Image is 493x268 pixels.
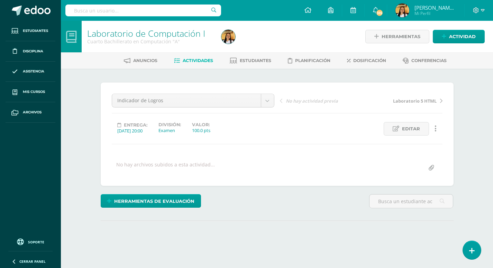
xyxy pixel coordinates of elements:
[23,49,43,54] span: Disciplina
[6,82,55,102] a: Mis cursos
[403,55,447,66] a: Conferencias
[295,58,330,63] span: Planificación
[133,58,157,63] span: Anuncios
[433,30,485,43] a: Actividad
[347,55,386,66] a: Dosificación
[395,3,409,17] img: c517f0cd6759b2ea1094bfa833b65fc4.png
[230,55,271,66] a: Estudiantes
[87,38,213,45] div: Cuarto Bachillerato en Computación 'A'
[361,97,442,104] a: Laboratorio 5 HTML
[6,21,55,41] a: Estudiantes
[411,58,447,63] span: Conferencias
[23,89,45,95] span: Mis cursos
[221,30,235,44] img: c517f0cd6759b2ea1094bfa833b65fc4.png
[6,62,55,82] a: Asistencia
[449,30,476,43] span: Actividad
[112,94,274,107] a: Indicador de Logros
[240,58,271,63] span: Estudiantes
[117,94,256,107] span: Indicador de Logros
[101,194,201,208] a: Herramientas de evaluación
[23,110,42,115] span: Archivos
[192,127,210,133] div: 100.0 pts
[6,102,55,123] a: Archivos
[369,194,453,208] input: Busca un estudiante aquí...
[382,30,420,43] span: Herramientas
[124,55,157,66] a: Anuncios
[28,240,44,244] span: Soporte
[414,4,456,11] span: [PERSON_NAME][US_STATE]
[87,27,205,39] a: Laboratorio de Computación I
[158,122,181,127] label: División:
[183,58,213,63] span: Actividades
[6,41,55,62] a: Disciplina
[288,55,330,66] a: Planificación
[116,161,215,175] div: No hay archivos subidos a esta actividad...
[353,58,386,63] span: Dosificación
[192,122,210,127] label: Valor:
[376,9,383,17] span: 315
[414,10,456,16] span: Mi Perfil
[286,98,338,104] span: No hay actividad previa
[124,122,147,128] span: Entrega:
[402,122,420,135] span: Editar
[65,5,221,16] input: Busca un usuario...
[117,128,147,134] div: [DATE] 20:00
[19,259,46,264] span: Cerrar panel
[174,55,213,66] a: Actividades
[158,127,181,133] div: Examen
[87,28,213,38] h1: Laboratorio de Computación I
[393,98,437,104] span: Laboratorio 5 HTML
[365,30,429,43] a: Herramientas
[23,28,48,34] span: Estudiantes
[114,195,194,208] span: Herramientas de evaluación
[8,237,53,246] a: Soporte
[23,69,44,74] span: Asistencia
